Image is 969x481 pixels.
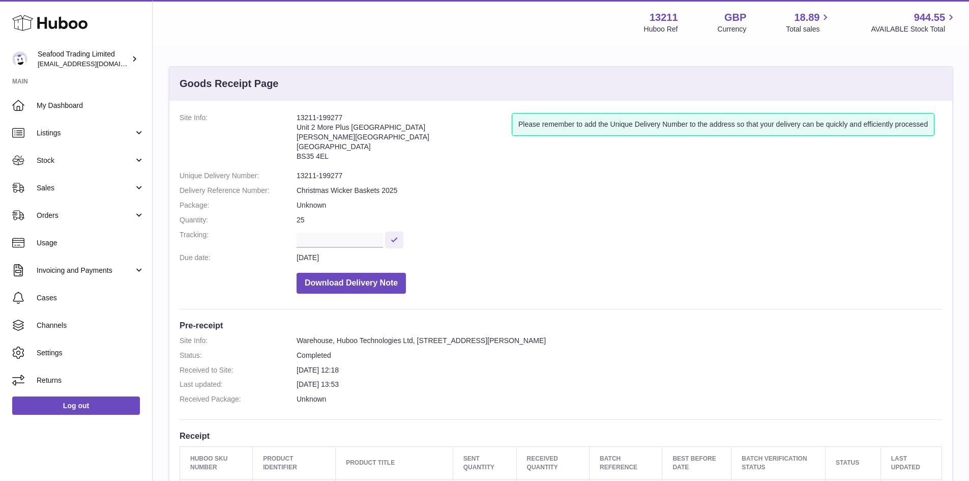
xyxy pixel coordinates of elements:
dt: Status: [180,351,297,360]
th: Batch Verification Status [731,447,826,479]
address: 13211-199277 Unit 2 More Plus [GEOGRAPHIC_DATA] [PERSON_NAME][GEOGRAPHIC_DATA] [GEOGRAPHIC_DATA] ... [297,113,512,166]
dd: Warehouse, Huboo Technologies Ltd, [STREET_ADDRESS][PERSON_NAME] [297,336,942,346]
dd: [DATE] 13:53 [297,380,942,389]
dd: [DATE] [297,253,942,263]
div: Currency [718,24,747,34]
a: Log out [12,397,140,415]
span: Total sales [786,24,831,34]
dt: Site Info: [180,113,297,166]
dd: Completed [297,351,942,360]
dt: Quantity: [180,215,297,225]
dd: [DATE] 12:18 [297,365,942,375]
dt: Received to Site: [180,365,297,375]
dt: Unique Delivery Number: [180,171,297,181]
a: 944.55 AVAILABLE Stock Total [871,11,957,34]
img: online@rickstein.com [12,51,27,67]
dd: Unknown [297,201,942,210]
div: Please remember to add the Unique Delivery Number to the address so that your delivery can be qui... [512,113,934,136]
th: Product Identifier [253,447,336,479]
dt: Delivery Reference Number: [180,186,297,195]
dt: Tracking: [180,230,297,248]
th: Best Before Date [662,447,731,479]
span: Stock [37,156,134,165]
dt: Last updated: [180,380,297,389]
span: Usage [37,238,144,248]
span: 18.89 [794,11,819,24]
span: Sales [37,183,134,193]
a: 18.89 Total sales [786,11,831,34]
strong: 13211 [650,11,678,24]
h3: Receipt [180,430,942,441]
dd: 25 [297,215,942,225]
div: Seafood Trading Limited [38,49,129,69]
div: Huboo Ref [644,24,678,34]
th: Received Quantity [516,447,590,479]
h3: Goods Receipt Page [180,77,279,91]
th: Batch Reference [590,447,662,479]
span: Invoicing and Payments [37,266,134,275]
span: 944.55 [914,11,945,24]
dt: Received Package: [180,394,297,404]
span: My Dashboard [37,101,144,110]
th: Huboo SKU Number [180,447,253,479]
span: Cases [37,293,144,303]
th: Product title [336,447,453,479]
dd: Unknown [297,394,942,404]
dt: Package: [180,201,297,210]
button: Download Delivery Note [297,273,406,294]
dd: Christmas Wicker Baskets 2025 [297,186,942,195]
dt: Site Info: [180,336,297,346]
span: AVAILABLE Stock Total [871,24,957,34]
h3: Pre-receipt [180,320,942,331]
strong: GBP [724,11,746,24]
span: Listings [37,128,134,138]
th: Status [826,447,881,479]
dd: 13211-199277 [297,171,942,181]
span: Returns [37,376,144,385]
span: [EMAIL_ADDRESS][DOMAIN_NAME] [38,60,150,68]
span: Channels [37,321,144,330]
dt: Due date: [180,253,297,263]
span: Settings [37,348,144,358]
span: Orders [37,211,134,220]
th: Sent Quantity [453,447,516,479]
th: Last updated [880,447,942,479]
